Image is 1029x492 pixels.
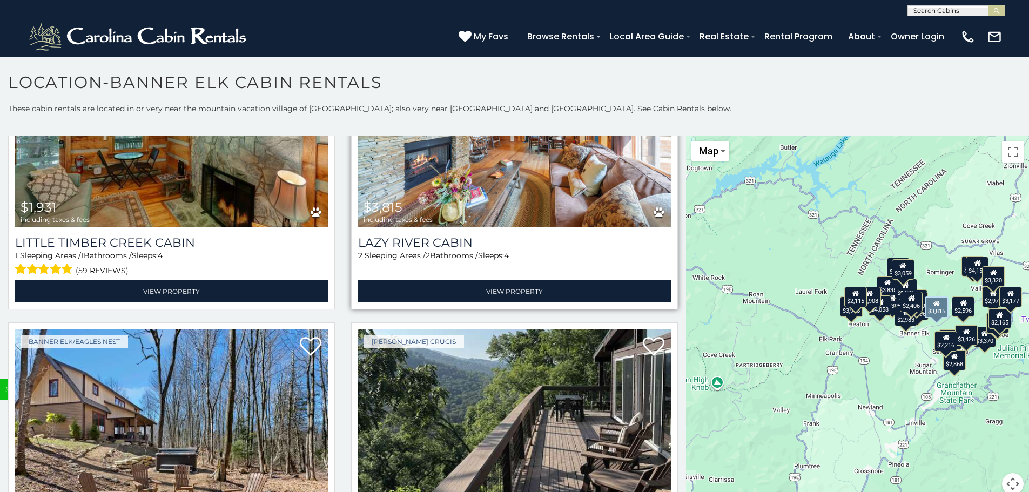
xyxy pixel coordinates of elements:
div: $2,342 [986,313,1009,334]
div: $2,115 [844,286,867,307]
a: Little Timber Creek Cabin [15,235,328,250]
a: Lazy River Cabin [358,235,671,250]
a: Add to favorites [643,336,664,359]
div: $2,975 [982,286,1005,307]
span: $3,815 [364,199,402,215]
div: $2,868 [943,349,966,370]
span: $1,931 [21,199,57,215]
button: Change map style [691,141,729,161]
div: $5,396 [881,292,904,312]
img: phone-regular-white.png [960,29,976,44]
span: including taxes & fees [364,216,433,223]
div: $3,177 [999,287,1022,307]
div: $3,370 [973,326,996,347]
div: $2,165 [988,308,1011,329]
div: $3,426 [956,325,978,346]
span: including taxes & fees [21,216,90,223]
span: 2 [426,251,430,260]
div: Sleeping Areas / Bathrooms / Sleeps: [15,250,328,278]
a: Banner Elk/Eagles Nest [21,335,128,348]
span: 1 [81,251,84,260]
div: $3,320 [983,266,1005,287]
span: Map [699,145,718,157]
div: $3,323 [986,312,1009,333]
span: 2 [358,251,362,260]
span: (59 reviews) [76,264,129,278]
div: $1,301 [895,278,917,299]
div: $4,058 [869,295,892,315]
span: 4 [504,251,509,260]
button: Toggle fullscreen view [1002,141,1024,163]
a: Real Estate [694,27,754,46]
div: $2,983 [895,305,918,326]
div: $2,216 [935,331,958,352]
div: $3,995 [840,296,863,317]
div: $3,835 [877,275,899,296]
img: White-1-2.png [27,21,251,53]
div: $4,155 [966,257,989,277]
a: Add to favorites [300,336,321,359]
img: mail-regular-white.png [987,29,1002,44]
a: Browse Rentals [522,27,600,46]
a: [PERSON_NAME] Crucis [364,335,464,348]
a: About [843,27,880,46]
div: Sleeping Areas / Bathrooms / Sleeps: [358,250,671,278]
span: 1 [15,251,18,260]
a: View Property [15,280,328,302]
span: 4 [158,251,163,260]
a: My Favs [459,30,511,44]
a: Local Area Guide [604,27,689,46]
a: View Property [358,280,671,302]
a: Owner Login [885,27,950,46]
div: $2,406 [900,292,923,312]
div: $3,815 [925,296,949,318]
div: $1,931 [961,255,984,276]
div: $2,596 [952,296,975,317]
div: $3,059 [892,259,914,280]
span: My Favs [474,30,508,43]
div: $5,908 [858,286,881,307]
div: $2,006 [887,257,910,278]
div: $1,996 [939,329,962,349]
a: Rental Program [759,27,838,46]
